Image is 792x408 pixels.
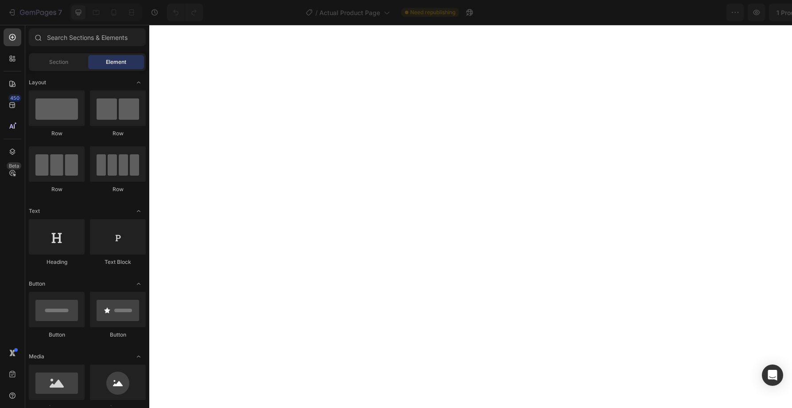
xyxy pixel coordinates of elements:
[741,8,763,17] div: Publish
[29,353,44,361] span: Media
[29,207,40,215] span: Text
[132,204,146,218] span: Toggle open
[612,4,697,21] button: 1 product assigned
[708,9,722,16] span: Save
[29,331,85,339] div: Button
[106,58,126,66] span: Element
[49,58,68,66] span: Section
[132,277,146,291] span: Toggle open
[90,258,146,266] div: Text Block
[4,4,66,21] button: 7
[90,129,146,137] div: Row
[29,28,146,46] input: Search Sections & Elements
[733,4,770,21] button: Publish
[619,8,677,17] span: 1 product assigned
[90,185,146,193] div: Row
[319,8,380,17] span: Actual Product Page
[762,365,783,386] div: Open Intercom Messenger
[29,280,45,288] span: Button
[700,4,730,21] button: Save
[29,258,85,266] div: Heading
[7,162,21,169] div: Beta
[132,349,146,364] span: Toggle open
[132,75,146,90] span: Toggle open
[410,8,455,16] span: Need republishing
[149,25,792,408] iframe: Design area
[58,7,62,18] p: 7
[8,94,21,102] div: 450
[167,4,203,21] div: Undo/Redo
[315,8,318,17] span: /
[29,78,46,86] span: Layout
[29,185,85,193] div: Row
[29,129,85,137] div: Row
[90,331,146,339] div: Button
